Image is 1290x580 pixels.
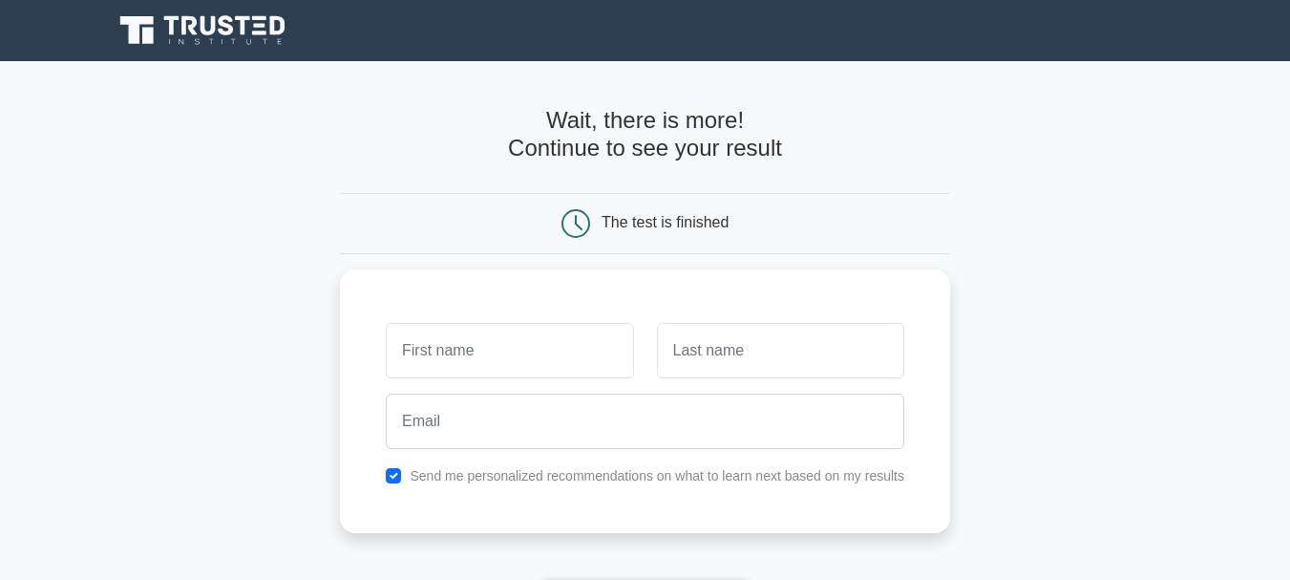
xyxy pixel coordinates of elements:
[386,394,904,449] input: Email
[386,323,633,378] input: First name
[657,323,904,378] input: Last name
[410,468,904,483] label: Send me personalized recommendations on what to learn next based on my results
[340,107,950,162] h4: Wait, there is more! Continue to see your result
[602,214,729,230] div: The test is finished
